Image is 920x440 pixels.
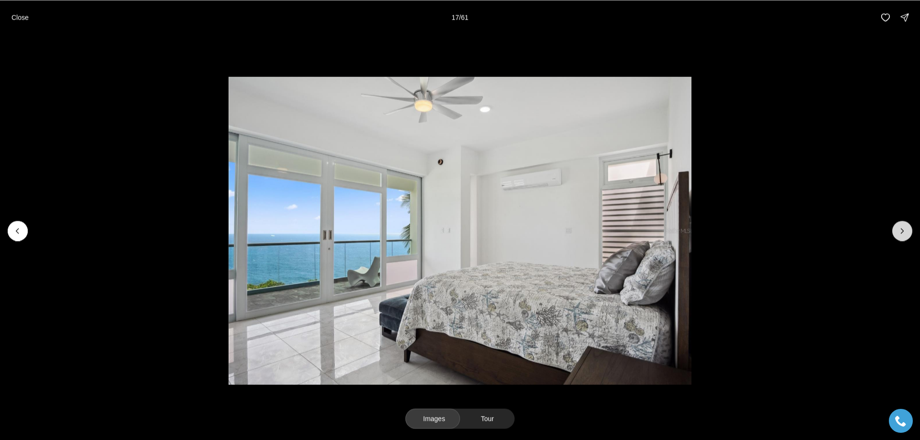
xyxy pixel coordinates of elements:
[451,13,468,21] p: 17 / 61
[405,408,460,429] button: Images
[892,221,912,241] button: Next slide
[6,8,34,27] button: Close
[11,13,29,21] p: Close
[460,408,515,429] button: Tour
[8,221,28,241] button: Previous slide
